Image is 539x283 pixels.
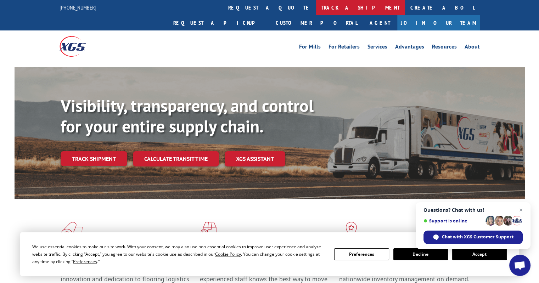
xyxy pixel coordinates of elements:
[393,248,448,260] button: Decline
[61,95,314,137] b: Visibility, transparency, and control for your entire supply chain.
[423,207,523,213] span: Questions? Chat with us!
[442,234,513,240] span: Chat with XGS Customer Support
[215,251,241,257] span: Cookie Policy
[395,44,424,52] a: Advantages
[465,44,480,52] a: About
[423,218,483,223] span: Support is online
[299,44,321,52] a: For Mills
[61,151,127,166] a: Track shipment
[60,4,96,11] a: [PHONE_NUMBER]
[32,243,326,265] div: We use essential cookies to make our site work. With your consent, we may also use non-essential ...
[423,231,523,244] div: Chat with XGS Customer Support
[133,151,219,166] a: Calculate transit time
[73,259,97,265] span: Preferences
[452,248,507,260] button: Accept
[61,222,83,240] img: xgs-icon-total-supply-chain-intelligence-red
[517,206,525,214] span: Close chat
[363,15,397,30] a: Agent
[200,222,217,240] img: xgs-icon-focused-on-flooring-red
[339,222,364,240] img: xgs-icon-flagship-distribution-model-red
[329,44,360,52] a: For Retailers
[225,151,285,166] a: XGS ASSISTANT
[270,15,363,30] a: Customer Portal
[432,44,457,52] a: Resources
[20,232,519,276] div: Cookie Consent Prompt
[168,15,270,30] a: Request a pickup
[509,255,530,276] div: Open chat
[397,15,480,30] a: Join Our Team
[367,44,387,52] a: Services
[334,248,389,260] button: Preferences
